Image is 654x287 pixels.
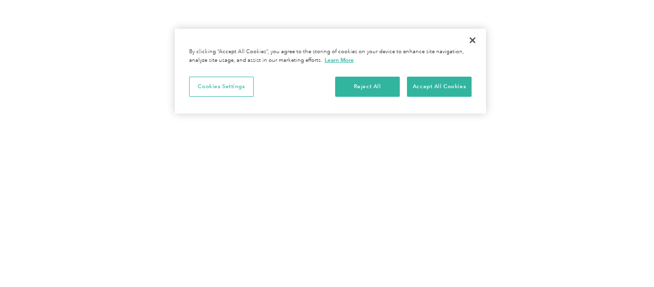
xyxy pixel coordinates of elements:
button: Cookies Settings [189,77,254,97]
div: Privacy [175,29,486,114]
button: Accept All Cookies [407,77,472,97]
div: By clicking “Accept All Cookies”, you agree to the storing of cookies on your device to enhance s... [189,48,472,65]
div: Cookie banner [175,29,486,114]
a: More information about your privacy, opens in a new tab [325,57,354,63]
button: Reject All [335,77,400,97]
button: Close [462,30,483,51]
